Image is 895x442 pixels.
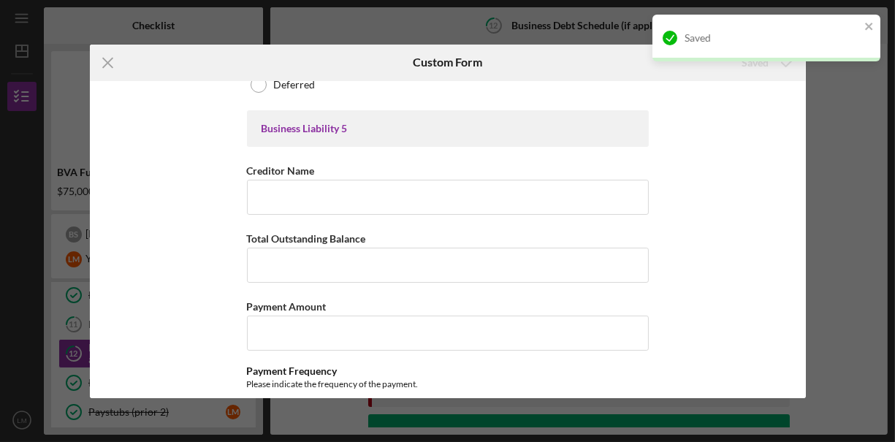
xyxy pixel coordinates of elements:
[262,123,634,134] div: Business Liability 5
[685,32,860,44] div: Saved
[247,377,649,392] div: Please indicate the frequency of the payment.
[247,164,315,177] label: Creditor Name
[413,56,482,69] h6: Custom Form
[274,79,316,91] label: Deferred
[247,300,327,313] label: Payment Amount
[247,365,649,377] div: Payment Frequency
[864,20,875,34] button: close
[247,232,366,245] label: Total Outstanding Balance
